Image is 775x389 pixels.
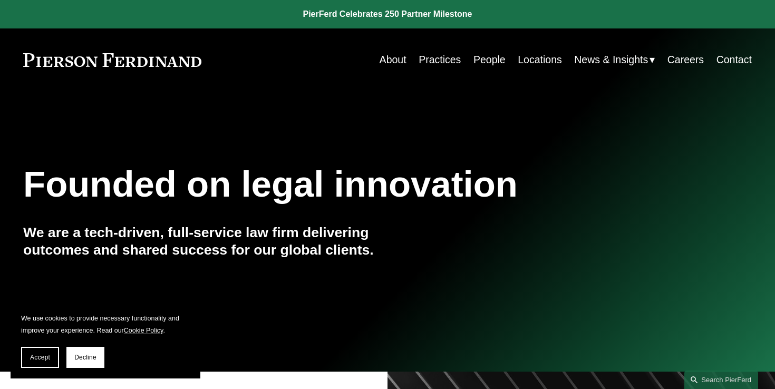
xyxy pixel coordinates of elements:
[21,347,59,368] button: Accept
[30,354,50,361] span: Accept
[574,51,648,69] span: News & Insights
[473,50,506,70] a: People
[667,50,704,70] a: Careers
[124,327,163,334] a: Cookie Policy
[574,50,655,70] a: folder dropdown
[380,50,406,70] a: About
[518,50,562,70] a: Locations
[11,302,200,378] section: Cookie banner
[21,313,190,336] p: We use cookies to provide necessary functionality and improve your experience. Read our .
[23,224,387,259] h4: We are a tech-driven, full-service law firm delivering outcomes and shared success for our global...
[684,371,758,389] a: Search this site
[66,347,104,368] button: Decline
[419,50,461,70] a: Practices
[716,50,752,70] a: Contact
[74,354,96,361] span: Decline
[23,164,631,206] h1: Founded on legal innovation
